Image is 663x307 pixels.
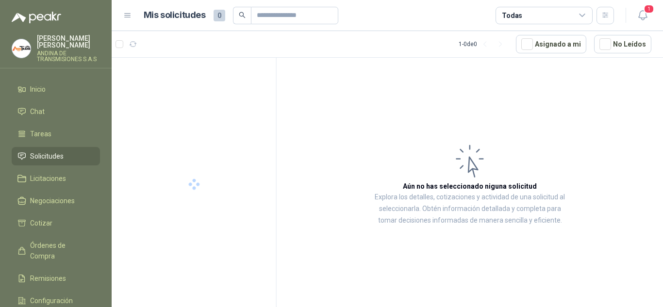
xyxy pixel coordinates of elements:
button: Asignado a mi [516,35,586,53]
button: No Leídos [594,35,651,53]
a: Licitaciones [12,169,100,188]
a: Negociaciones [12,192,100,210]
span: Solicitudes [30,151,64,162]
span: Licitaciones [30,173,66,184]
a: Órdenes de Compra [12,236,100,265]
img: Company Logo [12,39,31,58]
img: Logo peakr [12,12,61,23]
a: Solicitudes [12,147,100,165]
div: Todas [502,10,522,21]
a: Remisiones [12,269,100,288]
h3: Aún no has seleccionado niguna solicitud [403,181,537,192]
span: Órdenes de Compra [30,240,91,261]
span: Tareas [30,129,51,139]
h1: Mis solicitudes [144,8,206,22]
span: Cotizar [30,218,52,228]
span: 0 [214,10,225,21]
span: Configuración [30,295,73,306]
span: search [239,12,246,18]
span: Negociaciones [30,195,75,206]
a: Chat [12,102,100,121]
a: Tareas [12,125,100,143]
button: 1 [634,7,651,24]
span: Inicio [30,84,46,95]
a: Inicio [12,80,100,98]
span: Remisiones [30,273,66,284]
span: Chat [30,106,45,117]
p: ANDINA DE TRANSMISIONES S.A.S [37,50,100,62]
p: Explora los detalles, cotizaciones y actividad de una solicitud al seleccionarla. Obtén informaci... [374,192,566,226]
a: Cotizar [12,214,100,232]
span: 1 [644,4,654,14]
p: [PERSON_NAME] [PERSON_NAME] [37,35,100,48]
div: 1 - 0 de 0 [459,36,508,52]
